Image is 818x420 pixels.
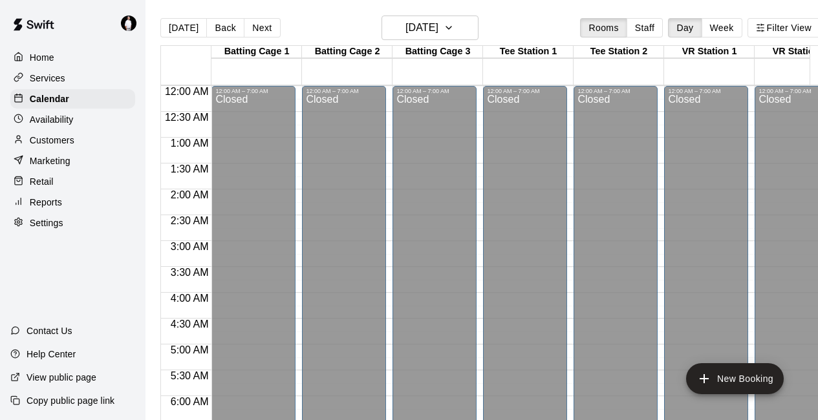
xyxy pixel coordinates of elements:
[160,18,207,37] button: [DATE]
[30,51,54,64] p: Home
[30,175,54,188] p: Retail
[686,363,784,394] button: add
[306,88,382,94] div: 12:00 AM – 7:00 AM
[27,394,114,407] p: Copy public page link
[27,371,96,384] p: View public page
[30,134,74,147] p: Customers
[167,267,212,278] span: 3:30 AM
[10,172,135,191] a: Retail
[167,344,212,355] span: 5:00 AM
[664,46,755,58] div: VR Station 1
[162,86,212,97] span: 12:00 AM
[244,18,280,37] button: Next
[10,213,135,233] a: Settings
[302,46,393,58] div: Batting Cage 2
[10,151,135,171] a: Marketing
[215,88,292,94] div: 12:00 AM – 7:00 AM
[167,293,212,304] span: 4:00 AM
[10,193,135,212] a: Reports
[405,19,438,37] h6: [DATE]
[574,46,664,58] div: Tee Station 2
[668,18,702,37] button: Day
[27,348,76,361] p: Help Center
[118,10,145,36] div: Travis Hamilton
[167,319,212,330] span: 4:30 AM
[30,113,74,126] p: Availability
[121,16,136,31] img: Travis Hamilton
[487,88,563,94] div: 12:00 AM – 7:00 AM
[483,46,574,58] div: Tee Station 1
[10,89,135,109] a: Calendar
[627,18,663,37] button: Staff
[167,396,212,407] span: 6:00 AM
[10,110,135,129] a: Availability
[211,46,302,58] div: Batting Cage 1
[206,18,244,37] button: Back
[10,131,135,150] a: Customers
[580,18,627,37] button: Rooms
[30,92,69,105] p: Calendar
[167,370,212,381] span: 5:30 AM
[30,72,65,85] p: Services
[393,46,483,58] div: Batting Cage 3
[167,189,212,200] span: 2:00 AM
[30,196,62,209] p: Reports
[27,324,72,337] p: Contact Us
[162,112,212,123] span: 12:30 AM
[167,163,212,174] span: 1:30 AM
[668,88,744,94] div: 12:00 AM – 7:00 AM
[382,16,479,40] button: [DATE]
[10,68,135,88] a: Services
[167,215,212,226] span: 2:30 AM
[167,241,212,252] span: 3:00 AM
[577,88,654,94] div: 12:00 AM – 7:00 AM
[30,154,70,167] p: Marketing
[702,18,742,37] button: Week
[10,48,135,67] a: Home
[30,216,63,229] p: Settings
[167,138,212,149] span: 1:00 AM
[396,88,473,94] div: 12:00 AM – 7:00 AM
